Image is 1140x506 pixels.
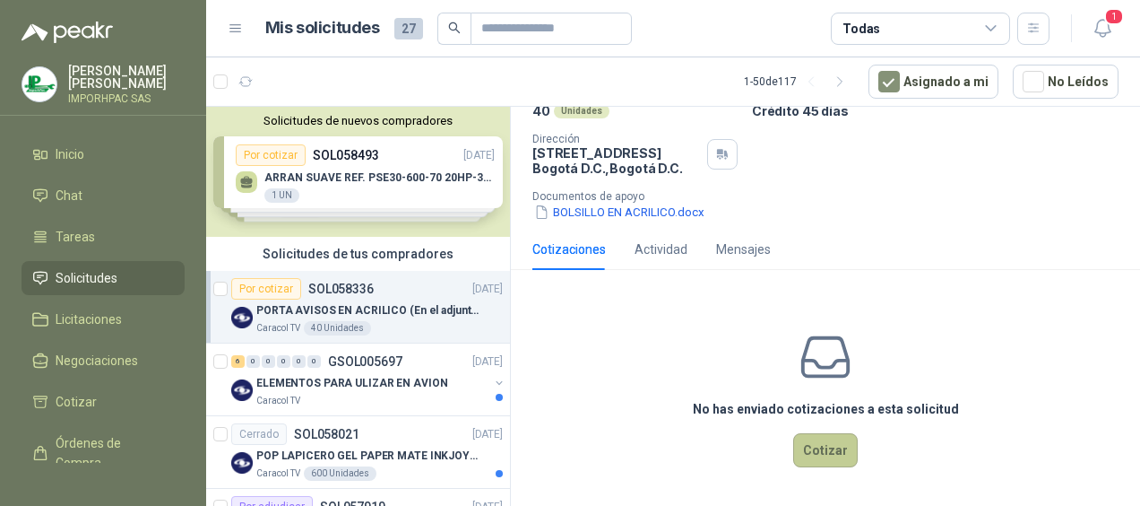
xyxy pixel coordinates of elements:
[532,145,700,176] p: [STREET_ADDRESS] Bogotá D.C. , Bogotá D.C.
[231,355,245,368] div: 6
[56,144,84,164] span: Inicio
[22,67,56,101] img: Company Logo
[304,467,376,481] div: 600 Unidades
[56,351,138,371] span: Negociaciones
[22,344,185,378] a: Negociaciones
[22,426,185,480] a: Órdenes de Compra
[206,271,510,344] a: Por cotizarSOL058336[DATE] Company LogoPORTA AVISOS EN ACRILICO (En el adjunto mas informacion)Ca...
[532,190,1133,203] p: Documentos de apoyo
[307,355,321,368] div: 0
[744,67,854,96] div: 1 - 50 de 117
[231,423,287,445] div: Cerrado
[308,283,374,295] p: SOL058336
[231,278,301,300] div: Por cotizar
[22,302,185,336] a: Licitaciones
[206,416,510,489] a: CerradoSOL058021[DATE] Company LogoPOP LAPICERO GEL PAPER MATE INKJOY 0.7 (Revisar el adjunto)Car...
[22,385,185,419] a: Cotizar
[256,302,479,319] p: PORTA AVISOS EN ACRILICO (En el adjunto mas informacion)
[868,65,998,99] button: Asignado a mi
[256,467,300,481] p: Caracol TV
[304,321,371,336] div: 40 Unidades
[231,452,253,474] img: Company Logo
[292,355,306,368] div: 0
[532,203,706,222] button: BOLSILLO EN ACRILICO.docx
[1086,13,1118,45] button: 1
[1013,65,1118,99] button: No Leídos
[693,399,959,419] h3: No has enviado cotizaciones a esta solicitud
[22,261,185,295] a: Solicitudes
[635,240,687,259] div: Actividad
[256,375,447,392] p: ELEMENTOS PARA ULIZAR EN AVION
[68,93,185,104] p: IMPORHPAC SAS
[472,353,503,371] p: [DATE]
[56,433,168,473] span: Órdenes de Compra
[213,114,503,127] button: Solicitudes de nuevos compradores
[472,426,503,443] p: [DATE]
[22,179,185,213] a: Chat
[262,355,275,368] div: 0
[231,379,253,401] img: Company Logo
[231,307,253,328] img: Company Logo
[532,103,550,118] p: 40
[277,355,290,368] div: 0
[532,240,606,259] div: Cotizaciones
[532,133,700,145] p: Dirección
[256,448,479,465] p: POP LAPICERO GEL PAPER MATE INKJOY 0.7 (Revisar el adjunto)
[265,15,380,41] h1: Mis solicitudes
[256,321,300,336] p: Caracol TV
[256,394,300,408] p: Caracol TV
[294,428,359,441] p: SOL058021
[793,433,858,467] button: Cotizar
[22,137,185,171] a: Inicio
[1104,8,1124,25] span: 1
[472,281,503,298] p: [DATE]
[56,227,95,247] span: Tareas
[716,240,771,259] div: Mensajes
[231,351,506,408] a: 6 0 0 0 0 0 GSOL005697[DATE] Company LogoELEMENTOS PARA ULIZAR EN AVIONCaracol TV
[56,268,117,288] span: Solicitudes
[328,355,402,368] p: GSOL005697
[246,355,260,368] div: 0
[206,107,510,237] div: Solicitudes de nuevos compradoresPor cotizarSOL058493[DATE] ARRAN SUAVE REF. PSE30-600-70 20HP-30...
[206,237,510,271] div: Solicitudes de tus compradores
[56,392,97,412] span: Cotizar
[752,103,1133,118] p: Crédito 45 días
[448,22,461,34] span: search
[394,18,423,39] span: 27
[554,104,609,118] div: Unidades
[842,19,880,39] div: Todas
[22,22,113,43] img: Logo peakr
[68,65,185,90] p: [PERSON_NAME] [PERSON_NAME]
[22,220,185,254] a: Tareas
[56,310,122,329] span: Licitaciones
[56,186,82,205] span: Chat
